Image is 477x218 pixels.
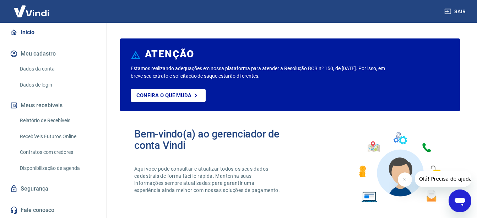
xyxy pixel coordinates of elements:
button: Meu cadastro [9,46,98,62]
span: Olá! Precisa de ajuda? [4,5,60,11]
a: Disponibilização de agenda [17,161,98,176]
img: Imagem de um avatar masculino com diversos icones exemplificando as funcionalidades do gerenciado... [353,128,446,207]
p: Confira o que muda [136,92,191,99]
iframe: Botão para abrir a janela de mensagens [449,190,471,212]
a: Dados de login [17,78,98,92]
a: Dados da conta [17,62,98,76]
a: Contratos com credores [17,145,98,160]
a: Confira o que muda [131,89,206,102]
iframe: Mensagem da empresa [415,171,471,187]
img: Vindi [9,0,55,22]
iframe: Fechar mensagem [398,172,412,187]
a: Segurança [9,181,98,197]
h2: Bem-vindo(a) ao gerenciador de conta Vindi [134,128,290,151]
a: Relatório de Recebíveis [17,113,98,128]
button: Sair [443,5,468,18]
button: Meus recebíveis [9,98,98,113]
a: Fale conosco [9,202,98,218]
a: Recebíveis Futuros Online [17,129,98,144]
a: Início [9,25,98,40]
p: Estamos realizando adequações em nossa plataforma para atender a Resolução BCB nº 150, de [DATE].... [131,65,386,80]
h6: ATENÇÃO [145,51,194,58]
p: Aqui você pode consultar e atualizar todos os seus dados cadastrais de forma fácil e rápida. Mant... [134,165,281,194]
